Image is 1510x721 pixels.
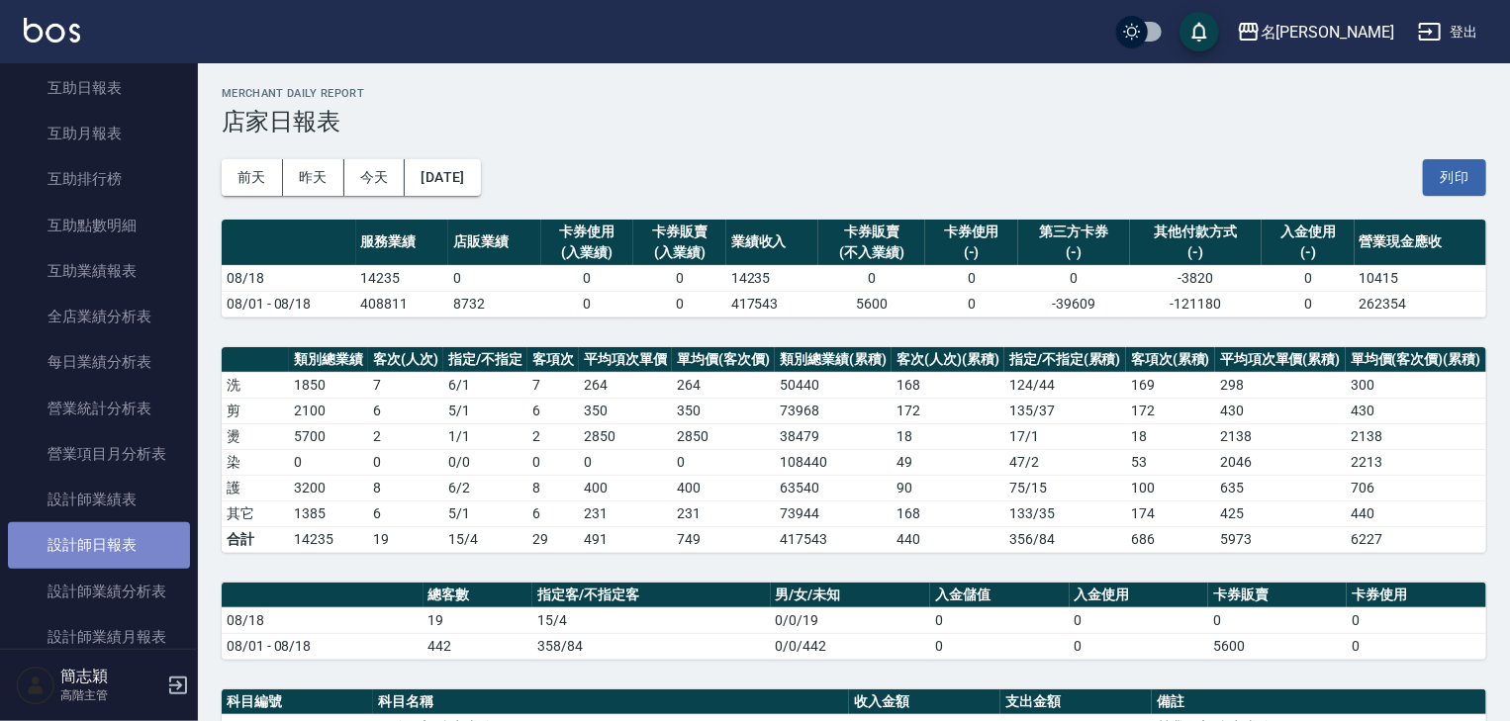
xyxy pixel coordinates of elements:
[546,242,629,263] div: (入業績)
[823,222,920,242] div: 卡券販賣
[222,449,289,475] td: 染
[8,65,190,111] a: 互助日報表
[892,449,1004,475] td: 49
[1215,347,1346,373] th: 平均項次單價(累積)
[443,372,527,398] td: 6 / 1
[1215,398,1346,423] td: 430
[633,291,726,316] td: 0
[892,423,1004,449] td: 18
[60,667,161,686] h5: 簡志穎
[368,526,443,552] td: 19
[672,423,775,449] td: 2850
[356,291,449,316] td: 408811
[579,526,672,552] td: 491
[368,423,443,449] td: 2
[289,526,368,552] td: 14235
[892,372,1004,398] td: 168
[222,159,283,196] button: 前天
[1262,265,1355,291] td: 0
[8,431,190,477] a: 營業項目月分析表
[8,339,190,385] a: 每日業績分析表
[1004,449,1126,475] td: 47 / 2
[1004,475,1126,500] td: 75 / 15
[8,294,190,339] a: 全店業績分析表
[672,347,775,373] th: 單均價(客次價)
[8,614,190,660] a: 設計師業績月報表
[1208,607,1347,633] td: 0
[1126,347,1215,373] th: 客項次(累積)
[1355,220,1486,266] th: 營業現金應收
[1126,475,1215,500] td: 100
[344,159,406,196] button: 今天
[532,607,770,633] td: 15/4
[222,372,289,398] td: 洗
[527,526,579,552] td: 29
[579,398,672,423] td: 350
[1346,500,1486,526] td: 440
[222,583,1486,660] table: a dense table
[726,291,819,316] td: 417543
[1215,475,1346,500] td: 635
[1267,222,1350,242] div: 入金使用
[1126,423,1215,449] td: 18
[443,423,527,449] td: 1 / 1
[672,526,775,552] td: 749
[222,526,289,552] td: 合計
[443,526,527,552] td: 15/4
[1018,291,1130,316] td: -39609
[532,583,770,608] th: 指定客/不指定客
[775,449,892,475] td: 108440
[546,222,629,242] div: 卡券使用
[289,500,368,526] td: 1385
[527,398,579,423] td: 6
[527,500,579,526] td: 6
[368,475,443,500] td: 8
[1004,526,1126,552] td: 356/84
[925,265,1018,291] td: 0
[8,156,190,202] a: 互助排行榜
[24,18,80,43] img: Logo
[443,347,527,373] th: 指定/不指定
[892,475,1004,500] td: 90
[1070,607,1208,633] td: 0
[1000,689,1152,715] th: 支出金額
[368,347,443,373] th: 客次(人次)
[771,583,931,608] th: 男/女/未知
[424,583,533,608] th: 總客數
[1347,583,1486,608] th: 卡券使用
[289,449,368,475] td: 0
[775,526,892,552] td: 417543
[775,475,892,500] td: 63540
[1070,633,1208,659] td: 0
[775,423,892,449] td: 38479
[532,633,770,659] td: 358/84
[222,475,289,500] td: 護
[8,111,190,156] a: 互助月報表
[1126,398,1215,423] td: 172
[1018,265,1130,291] td: 0
[222,398,289,423] td: 剪
[16,666,55,705] img: Person
[771,633,931,659] td: 0/0/442
[930,607,1069,633] td: 0
[726,265,819,291] td: 14235
[1346,423,1486,449] td: 2138
[579,347,672,373] th: 平均項次單價
[8,522,190,568] a: 設計師日報表
[368,398,443,423] td: 6
[1130,265,1262,291] td: -3820
[892,526,1004,552] td: 440
[222,265,356,291] td: 08/18
[8,386,190,431] a: 營業統計分析表
[579,475,672,500] td: 400
[222,220,1486,317] table: a dense table
[775,347,892,373] th: 類別總業績(累積)
[283,159,344,196] button: 昨天
[1346,398,1486,423] td: 430
[448,220,541,266] th: 店販業績
[1180,12,1219,51] button: save
[222,500,289,526] td: 其它
[222,633,424,659] td: 08/01 - 08/18
[424,607,533,633] td: 19
[823,242,920,263] div: (不入業績)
